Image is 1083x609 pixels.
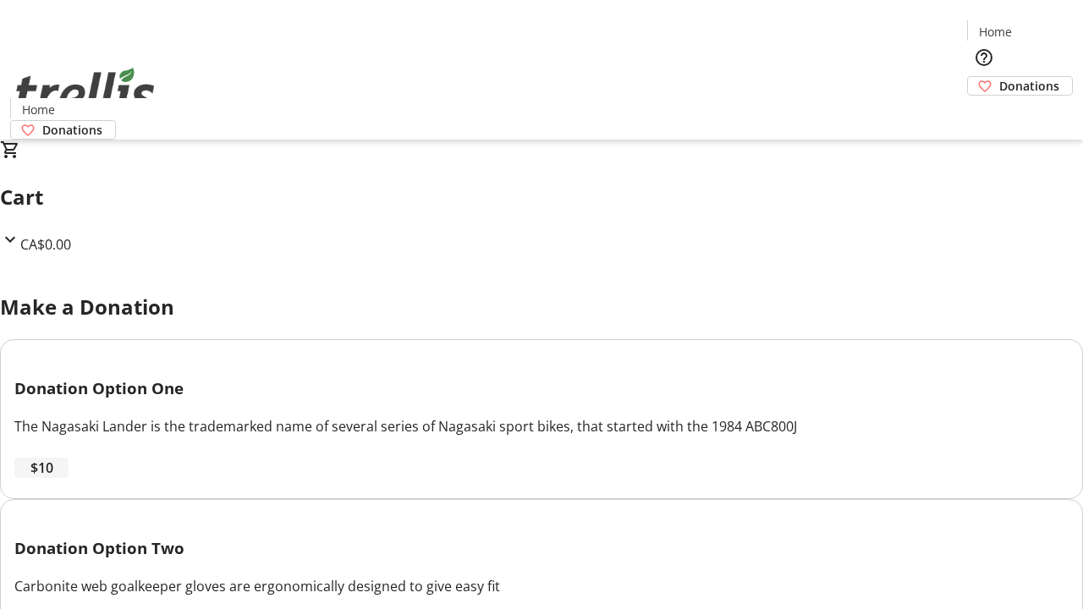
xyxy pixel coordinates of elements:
a: Donations [10,120,116,140]
img: Orient E2E Organization J4J3ysvf7O's Logo [10,49,161,134]
div: Carbonite web goalkeeper gloves are ergonomically designed to give easy fit [14,576,1069,596]
a: Home [11,101,65,118]
a: Donations [967,76,1073,96]
h3: Donation Option Two [14,536,1069,560]
h3: Donation Option One [14,376,1069,400]
button: Help [967,41,1001,74]
button: $10 [14,458,69,478]
span: Home [22,101,55,118]
a: Home [968,23,1022,41]
span: Donations [999,77,1059,95]
span: $10 [30,458,53,478]
div: The Nagasaki Lander is the trademarked name of several series of Nagasaki sport bikes, that start... [14,416,1069,436]
span: Donations [42,121,102,139]
span: CA$0.00 [20,235,71,254]
span: Home [979,23,1012,41]
button: Cart [967,96,1001,129]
